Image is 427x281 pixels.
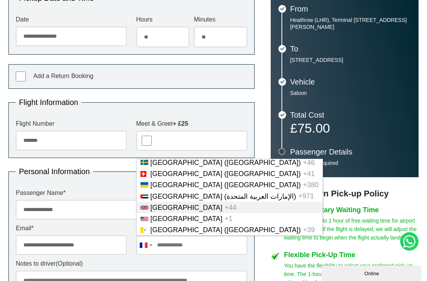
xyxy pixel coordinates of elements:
legend: Personal Information [16,168,93,175]
span: +971 [298,193,314,200]
span: +380 [303,181,319,189]
h3: Vehicle [290,78,410,86]
h3: From [290,5,410,13]
p: [STREET_ADDRESS] [290,57,410,63]
label: Date [16,17,127,23]
h3: Airport Return Pick-up Policy [271,189,418,199]
span: +44 [225,204,237,211]
label: Email [16,225,127,231]
h3: To [290,45,410,53]
h4: Complimentary Waiting Time [284,206,418,213]
span: [GEOGRAPHIC_DATA] ([GEOGRAPHIC_DATA]) [151,170,301,178]
span: (Optional) [56,260,83,267]
label: Meet & Greet [136,121,247,127]
span: Add a Return Booking [33,73,94,79]
input: Add a Return Booking [16,71,26,81]
p: You are entitled to 1 hour of free waiting time for airport return pick-ups. If the flight is del... [284,216,418,242]
label: Hours [136,17,190,23]
strong: + £25 [173,120,188,127]
h3: Total Cost [290,111,410,119]
label: Minutes [194,17,247,23]
span: [GEOGRAPHIC_DATA] ([GEOGRAPHIC_DATA]) [151,159,301,166]
iframe: chat widget [322,264,423,281]
h3: Passenger Details [290,148,410,156]
span: +39 [303,226,315,234]
span: 75.00 [297,121,330,135]
h4: Flexible Pick-Up Time [284,251,418,258]
span: +41 [303,170,315,178]
label: Passenger Name [16,190,247,196]
span: [GEOGRAPHIC_DATA] ([GEOGRAPHIC_DATA]) [151,181,301,189]
span: [GEOGRAPHIC_DATA] [151,215,222,223]
div: France: +33 [137,236,154,254]
p: Saloon [290,90,410,96]
label: Notes to driver [16,261,247,267]
p: Information required [290,160,410,166]
span: [GEOGRAPHIC_DATA] ([GEOGRAPHIC_DATA]) [151,226,301,234]
span: [GEOGRAPHIC_DATA] (‫الإمارات العربية المتحدة‬‎) [151,193,296,200]
span: +46 [303,159,315,166]
legend: Flight Information [16,98,81,106]
span: [GEOGRAPHIC_DATA] [151,204,222,211]
p: Heathrow (LHR), Terminal [STREET_ADDRESS][PERSON_NAME] [290,17,410,30]
label: Flight Number [16,121,127,127]
p: £ [290,123,410,133]
span: +1 [225,215,233,223]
